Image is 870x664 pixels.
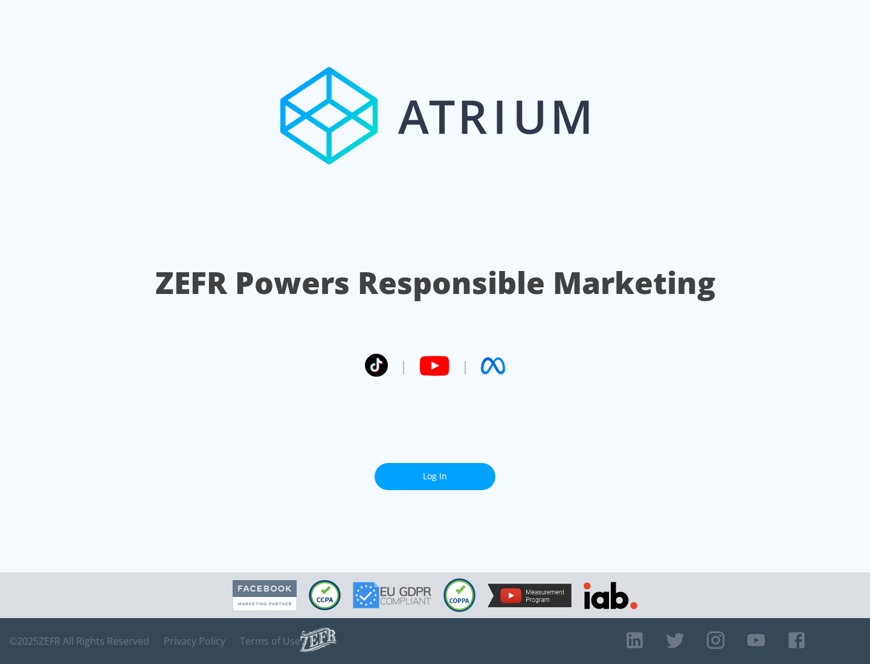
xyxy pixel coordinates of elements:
img: IAB [584,582,637,609]
h1: ZEFR Powers Responsible Marketing [155,262,715,304]
img: YouTube Measurement Program [488,584,572,607]
a: Privacy Policy [164,635,225,647]
span: | [462,357,469,375]
a: Log In [375,463,495,490]
img: Facebook Marketing Partner [233,580,297,611]
a: Terms of Use [240,635,300,647]
span: © 2025 ZEFR All Rights Reserved [9,635,149,647]
img: CCPA Compliant [309,580,341,610]
img: GDPR Compliant [353,582,431,608]
img: COPPA Compliant [443,578,475,612]
span: | [400,357,407,375]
